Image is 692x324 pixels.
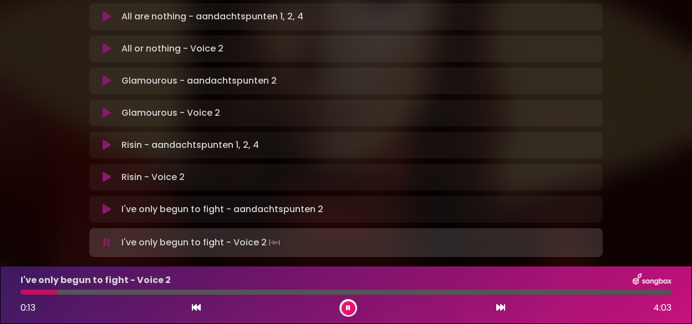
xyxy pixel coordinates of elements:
[121,235,282,250] p: I've only begun to fight - Voice 2
[653,301,671,315] span: 4:03
[121,138,259,152] p: Risin - aandachtspunten 1, 2, 4
[121,203,323,216] p: I've only begun to fight - aandachtspunten 2
[121,106,220,120] p: Glamourous - Voice 2
[633,273,671,287] img: songbox-logo-white.png
[121,10,303,23] p: All are nothing - aandachtspunten 1, 2, 4
[121,42,223,55] p: All or nothing - Voice 2
[121,171,185,184] p: Risin - Voice 2
[267,235,282,250] img: waveform4.gif
[121,74,277,88] p: Glamourous - aandachtspunten 2
[21,274,171,287] p: I've only begun to fight - Voice 2
[21,301,35,314] span: 0:13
